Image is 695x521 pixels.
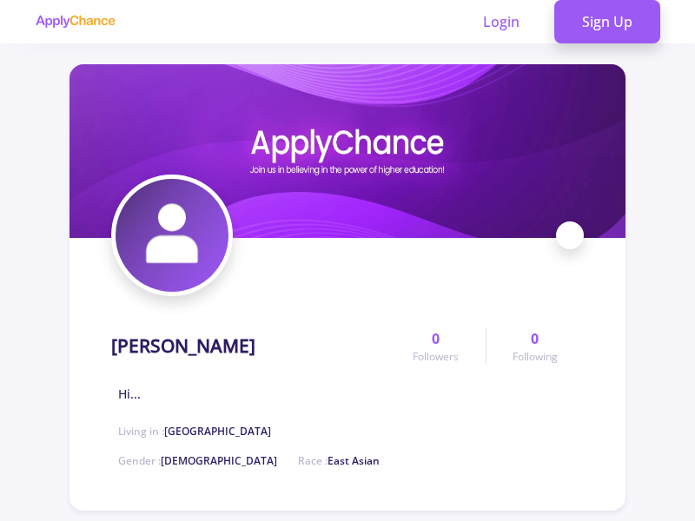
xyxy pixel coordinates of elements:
[387,328,485,365] a: 0Followers
[298,453,380,468] span: Race :
[118,424,271,439] span: Living in :
[413,349,459,365] span: Followers
[116,179,228,292] img: Amin Asadavatar
[111,335,255,357] h1: [PERSON_NAME]
[531,328,539,349] span: 0
[118,453,277,468] span: Gender :
[35,15,116,29] img: applychance logo text only
[328,453,380,468] span: East Asian
[118,385,141,403] span: Hi...
[513,349,558,365] span: Following
[432,328,440,349] span: 0
[486,328,584,365] a: 0Following
[69,64,625,238] img: Amin Asadcover image
[164,424,271,439] span: [GEOGRAPHIC_DATA]
[161,453,277,468] span: [DEMOGRAPHIC_DATA]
